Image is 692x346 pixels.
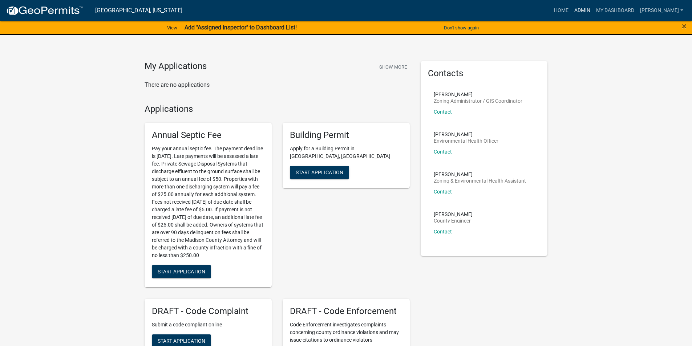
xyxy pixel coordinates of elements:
a: Contact [434,189,452,195]
p: Apply for a Building Permit in [GEOGRAPHIC_DATA], [GEOGRAPHIC_DATA] [290,145,402,160]
h5: DRAFT - Code Enforcement [290,306,402,317]
p: [PERSON_NAME] [434,212,473,217]
a: Home [551,4,571,17]
a: Contact [434,229,452,235]
p: [PERSON_NAME] [434,132,498,137]
span: × [682,21,687,31]
p: Environmental Health Officer [434,138,498,143]
button: Show More [376,61,410,73]
a: My Dashboard [593,4,637,17]
span: Start Application [296,170,343,175]
span: Start Application [158,269,205,274]
h5: Contacts [428,68,541,79]
p: [PERSON_NAME] [434,172,526,177]
button: Close [682,22,687,30]
a: Contact [434,109,452,115]
h5: Building Permit [290,130,402,141]
p: Zoning Administrator / GIS Coordinator [434,98,522,103]
a: Contact [434,149,452,155]
a: View [164,22,180,34]
a: [GEOGRAPHIC_DATA], [US_STATE] [95,4,182,17]
span: Start Application [158,338,205,343]
p: Zoning & Environmental Health Assistant [434,178,526,183]
p: Code Enforcement investigates complaints concerning county ordinance violations and may issue cit... [290,321,402,344]
a: [PERSON_NAME] [637,4,686,17]
p: There are no applications [145,81,410,89]
a: Admin [571,4,593,17]
h5: Annual Septic Fee [152,130,264,141]
button: Start Application [152,265,211,278]
h5: DRAFT - Code Complaint [152,306,264,317]
h4: My Applications [145,61,207,72]
h4: Applications [145,104,410,114]
p: County Engineer [434,218,473,223]
p: [PERSON_NAME] [434,92,522,97]
strong: Add "Assigned Inspector" to Dashboard List! [185,24,297,31]
button: Don't show again [441,22,482,34]
p: Submit a code compliant online [152,321,264,329]
p: Pay your annual septic fee. The payment deadline is [DATE]. Late payments will be assessed a late... [152,145,264,259]
button: Start Application [290,166,349,179]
